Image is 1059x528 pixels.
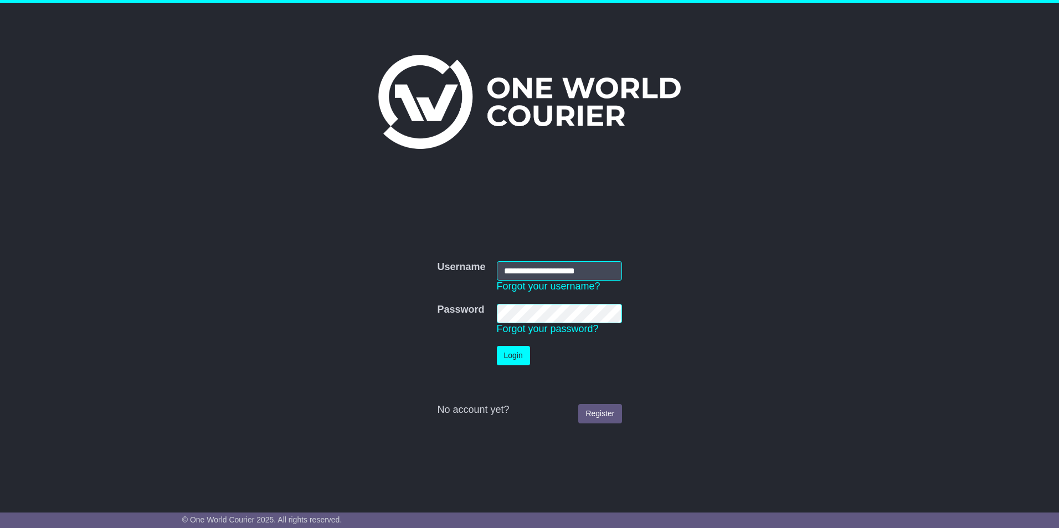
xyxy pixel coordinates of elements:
label: Password [437,304,484,316]
a: Forgot your password? [497,323,599,334]
span: © One World Courier 2025. All rights reserved. [182,515,342,524]
button: Login [497,346,530,365]
img: One World [378,55,681,149]
label: Username [437,261,485,273]
div: No account yet? [437,404,621,416]
a: Forgot your username? [497,281,600,292]
a: Register [578,404,621,423]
